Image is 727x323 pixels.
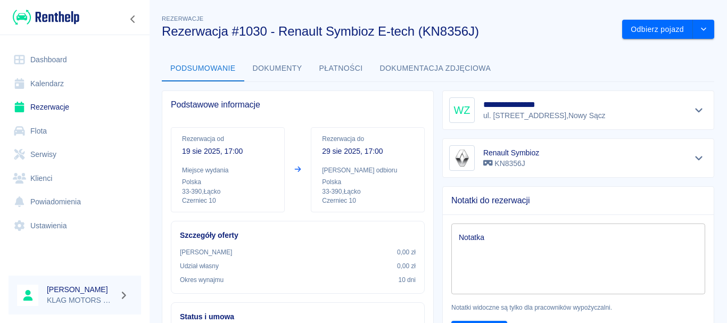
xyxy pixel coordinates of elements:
p: KN8356J [483,158,539,169]
a: Renthelp logo [9,9,79,26]
button: Zwiń nawigację [125,12,141,26]
div: WZ [449,97,475,123]
p: Czerniec 10 [182,196,274,205]
p: 10 dni [399,275,416,285]
p: ul. [STREET_ADDRESS] , Nowy Sącz [483,110,606,121]
p: Udział własny [180,261,219,271]
p: Rezerwacja od [182,134,274,144]
h6: [PERSON_NAME] [47,284,115,295]
h3: Rezerwacja #1030 - Renault Symbioz E-tech (KN8356J) [162,24,614,39]
h6: Status i umowa [180,311,416,322]
p: 0,00 zł [397,247,416,257]
button: Odbierz pojazd [622,20,693,39]
h6: Renault Symbioz [483,147,539,158]
p: Okres wynajmu [180,275,224,285]
button: Dokumenty [244,56,311,81]
p: 29 sie 2025, 17:00 [322,146,414,157]
button: Podsumowanie [162,56,244,81]
span: Rezerwacje [162,15,203,22]
a: Dashboard [9,48,141,72]
a: Flota [9,119,141,143]
p: KLAG MOTORS Rent a Car [47,295,115,306]
img: Renthelp logo [13,9,79,26]
p: Czerniec 10 [322,196,414,205]
button: Pokaż szczegóły [690,151,708,165]
a: Rezerwacje [9,95,141,119]
span: Notatki do rezerwacji [451,195,705,206]
a: Ustawienia [9,214,141,238]
button: Pokaż szczegóły [690,103,708,118]
p: 33-390 , Łącko [182,187,274,196]
p: 0,00 zł [397,261,416,271]
p: Polska [182,177,274,187]
p: Polska [322,177,414,187]
h6: Szczegóły oferty [180,230,416,241]
p: Notatki widoczne są tylko dla pracowników wypożyczalni. [451,303,705,312]
p: Miejsce wydania [182,165,274,175]
a: Kalendarz [9,72,141,96]
p: [PERSON_NAME] odbioru [322,165,414,175]
a: Serwisy [9,143,141,167]
a: Klienci [9,167,141,191]
span: Podstawowe informacje [171,100,425,110]
p: [PERSON_NAME] [180,247,232,257]
p: Rezerwacja do [322,134,414,144]
a: Powiadomienia [9,190,141,214]
button: drop-down [693,20,714,39]
img: Image [451,147,473,169]
button: Płatności [311,56,371,81]
button: Dokumentacja zdjęciowa [371,56,500,81]
p: 19 sie 2025, 17:00 [182,146,274,157]
p: 33-390 , Łącko [322,187,414,196]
